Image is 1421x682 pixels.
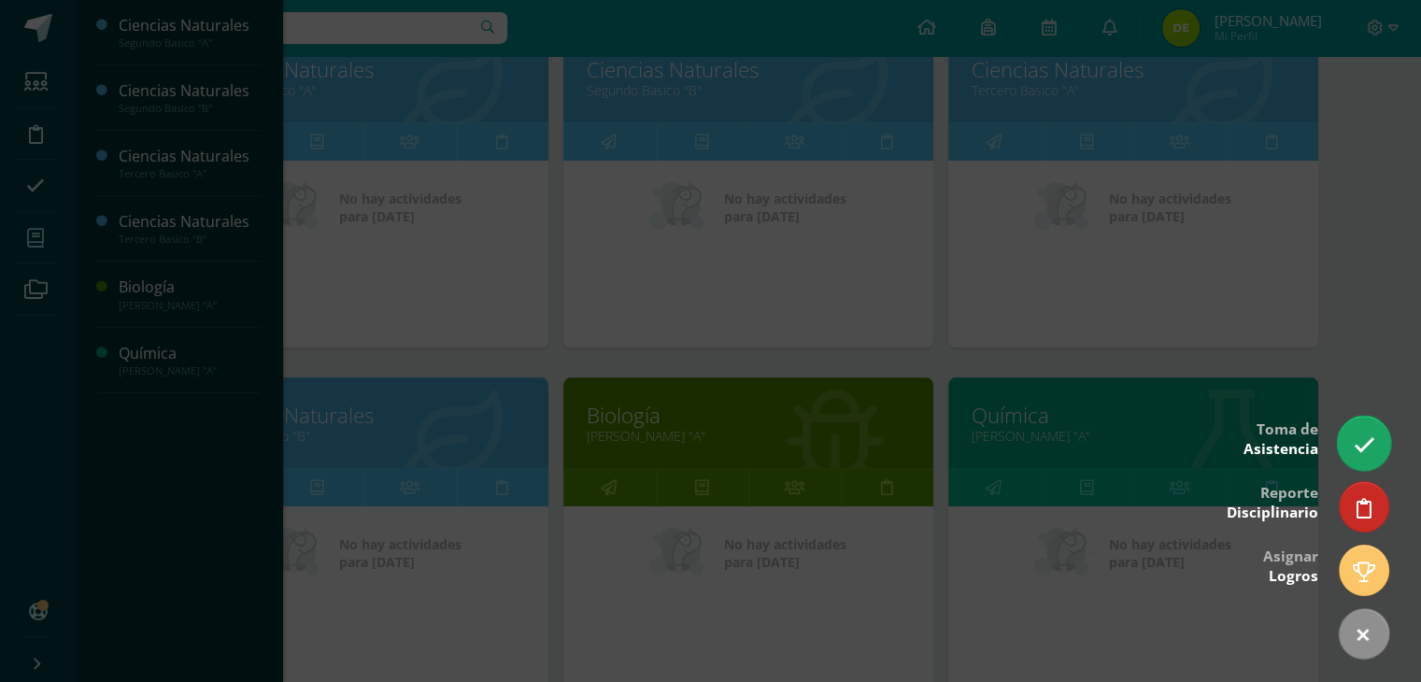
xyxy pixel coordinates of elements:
[1243,439,1318,459] span: Asistencia
[1243,407,1318,468] div: Toma de
[1269,566,1318,586] span: Logros
[1263,534,1318,595] div: Asignar
[1227,503,1318,522] span: Disciplinario
[1227,471,1318,532] div: Reporte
